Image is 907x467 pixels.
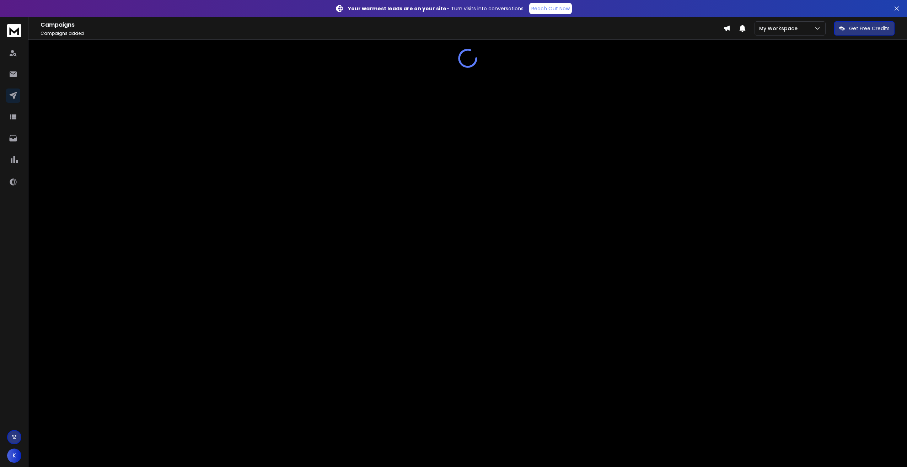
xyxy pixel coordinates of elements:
[348,5,524,12] p: – Turn visits into conversations
[759,25,800,32] p: My Workspace
[348,5,446,12] strong: Your warmest leads are on your site
[834,21,895,36] button: Get Free Credits
[531,5,570,12] p: Reach Out Now
[849,25,890,32] p: Get Free Credits
[41,21,723,29] h1: Campaigns
[529,3,572,14] a: Reach Out Now
[7,449,21,463] button: K
[41,31,723,36] p: Campaigns added
[7,24,21,37] img: logo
